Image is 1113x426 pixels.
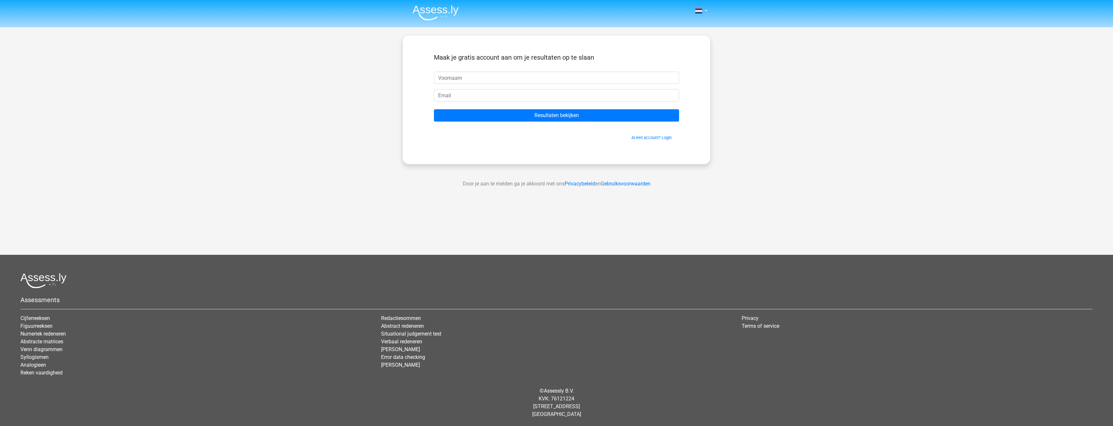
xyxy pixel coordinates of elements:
[20,370,63,376] a: Reken vaardigheid
[601,181,651,187] a: Gebruiksvoorwaarden
[381,346,420,352] a: [PERSON_NAME]
[742,315,759,321] a: Privacy
[20,323,53,329] a: Figuurreeksen
[20,362,46,368] a: Analogieen
[434,72,679,84] input: Voornaam
[16,382,1097,423] div: © KVK: 76121224 [STREET_ADDRESS] [GEOGRAPHIC_DATA]
[544,388,574,394] a: Assessly B.V.
[434,53,679,61] h5: Maak je gratis account aan om je resultaten op te slaan
[20,338,63,345] a: Abstracte matrices
[20,331,66,337] a: Numeriek redeneren
[381,362,420,368] a: [PERSON_NAME]
[20,296,1093,304] h5: Assessments
[631,135,672,140] a: Al een account? Login
[413,5,459,20] img: Assessly
[381,338,422,345] a: Verbaal redeneren
[20,315,50,321] a: Cijferreeksen
[381,315,421,321] a: Redactiesommen
[20,346,63,352] a: Venn diagrammen
[381,354,425,360] a: Error data checking
[381,323,424,329] a: Abstract redeneren
[381,331,441,337] a: Situational judgement test
[20,354,49,360] a: Syllogismen
[434,109,679,122] input: Resultaten bekijken
[20,273,66,288] img: Assessly logo
[565,181,595,187] a: Privacybeleid
[434,89,679,101] input: Email
[742,323,779,329] a: Terms of service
